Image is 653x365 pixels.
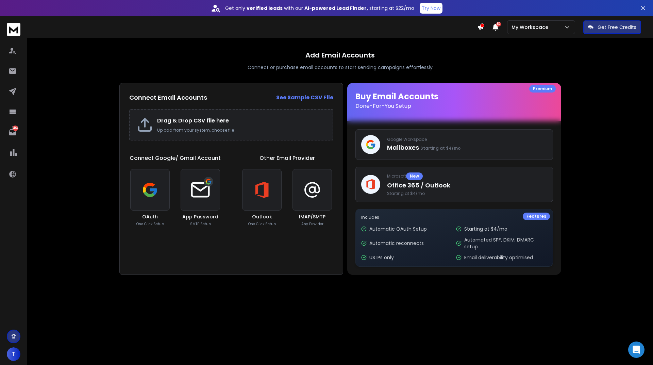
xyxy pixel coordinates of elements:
p: One Click Setup [136,221,164,227]
h2: Connect Email Accounts [129,93,207,102]
p: Starting at $4/mo [464,226,507,232]
p: Office 365 / Outlook [387,181,547,190]
h1: Buy Email Accounts [355,91,553,110]
p: Automatic reconnects [369,240,424,247]
p: Email deliverability optimised [464,254,533,261]
p: SMTP Setup [190,221,211,227]
h3: App Password [182,213,218,220]
button: Try Now [420,3,442,14]
h1: Add Email Accounts [305,50,375,60]
div: Open Intercom Messenger [628,342,644,358]
p: Includes [361,215,547,220]
strong: verified leads [247,5,283,12]
h3: IMAP/SMTP [299,213,325,220]
p: Done-For-You Setup [355,102,553,110]
p: Get only with our starting at $22/mo [225,5,414,12]
p: Connect or purchase email accounts to start sending campaigns effortlessly [248,64,433,71]
strong: See Sample CSV File [276,94,333,101]
span: Starting at $4/mo [387,191,547,196]
p: My Workspace [512,24,551,31]
p: Automated SPF, DKIM, DMARC setup [464,236,547,250]
h3: Outlook [252,213,272,220]
strong: AI-powered Lead Finder, [304,5,368,12]
img: logo [7,23,20,36]
p: One Click Setup [248,221,276,227]
p: Get Free Credits [598,24,636,31]
h1: Connect Google/ Gmail Account [130,154,221,162]
p: Any Provider [301,221,323,227]
button: T [7,347,20,361]
div: New [406,172,423,180]
p: Microsoft [387,172,547,180]
p: Try Now [422,5,440,12]
span: 50 [496,22,501,27]
div: Premium [529,85,556,93]
p: Upload from your system, choose file [157,128,326,133]
p: Mailboxes [387,143,547,152]
h3: OAuth [142,213,158,220]
p: Automatic OAuth Setup [369,226,427,232]
h2: Drag & Drop CSV file here [157,117,326,125]
p: US IPs only [369,254,394,261]
h1: Other Email Provider [259,154,315,162]
div: Features [523,213,550,220]
a: 1464 [6,126,19,139]
span: Starting at $4/mo [420,145,461,151]
p: 1464 [13,126,18,131]
button: Get Free Credits [583,20,641,34]
a: See Sample CSV File [276,94,333,102]
p: Google Workspace [387,137,547,142]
